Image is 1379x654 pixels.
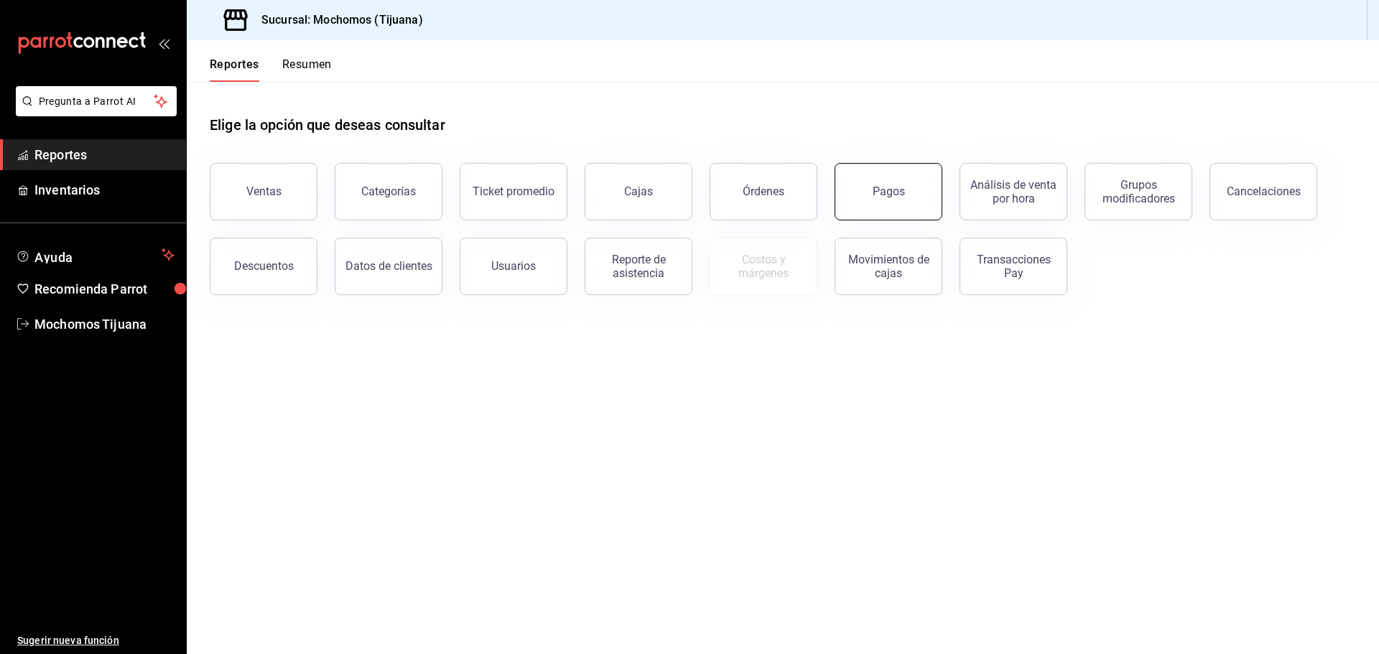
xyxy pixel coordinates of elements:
button: Análisis de venta por hora [960,163,1067,220]
div: navigation tabs [210,57,332,82]
button: Pagos [835,163,942,220]
button: Grupos modificadores [1085,163,1192,220]
button: Cajas [585,163,692,220]
span: Reportes [34,145,175,164]
div: Ticket promedio [473,184,554,198]
button: Pregunta a Parrot AI [16,86,177,116]
div: Grupos modificadores [1094,178,1183,205]
button: Reportes [210,57,259,82]
button: Descuentos [210,238,317,295]
a: Pregunta a Parrot AI [10,104,177,119]
button: Movimientos de cajas [835,238,942,295]
button: Reporte de asistencia [585,238,692,295]
div: Cancelaciones [1227,184,1301,198]
div: Cajas [624,184,653,198]
span: Inventarios [34,180,175,200]
button: Datos de clientes [335,238,442,295]
span: Recomienda Parrot [34,279,175,299]
span: Pregunta a Parrot AI [39,94,154,109]
span: Sugerir nueva función [17,633,175,648]
div: Movimientos de cajas [844,253,933,280]
button: Transacciones Pay [960,238,1067,295]
button: Ticket promedio [460,163,567,220]
button: Ventas [210,163,317,220]
button: Resumen [282,57,332,82]
div: Reporte de asistencia [594,253,683,280]
button: Cancelaciones [1209,163,1317,220]
div: Categorías [361,184,416,198]
div: Ventas [246,184,282,198]
button: Categorías [335,163,442,220]
button: Contrata inventarios para ver este reporte [710,238,817,295]
div: Transacciones Pay [969,253,1058,280]
div: Usuarios [491,259,536,273]
button: Órdenes [710,163,817,220]
div: Descuentos [234,259,294,273]
button: open_drawer_menu [158,37,170,49]
div: Pagos [873,184,905,198]
h3: Sucursal: Mochomos (Tijuana) [250,11,423,29]
h1: Elige la opción que deseas consultar [210,114,445,136]
div: Análisis de venta por hora [969,178,1058,205]
span: Mochomos Tijuana [34,314,175,334]
span: Ayuda [34,246,156,263]
div: Costos y márgenes [719,253,808,280]
div: Órdenes [743,184,784,198]
div: Datos de clientes [345,259,432,273]
button: Usuarios [460,238,567,295]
